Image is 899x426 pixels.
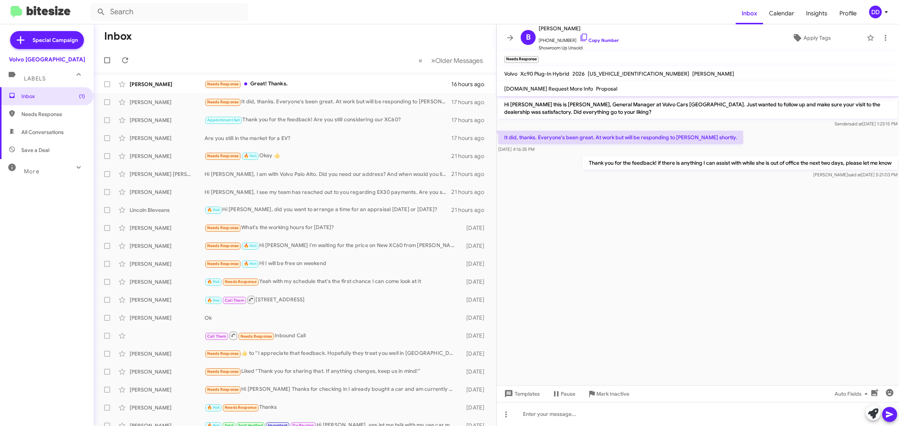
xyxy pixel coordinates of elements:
[21,110,85,118] span: Needs Response
[205,170,451,178] div: Hi [PERSON_NAME], I am with Volvo Palo Alto. Did you need our address? And when would you like to...
[803,31,831,45] span: Apply Tags
[205,223,459,232] div: What's the working hours for [DATE]?
[498,98,898,119] p: Hi [PERSON_NAME] this is [PERSON_NAME], General Manager at Volvo Cars [GEOGRAPHIC_DATA]. Just wan...
[498,131,743,144] p: It did, thanks. Everyone's been great. At work but will be responding to [PERSON_NAME] shortly.
[833,3,863,24] a: Profile
[459,224,490,232] div: [DATE]
[130,368,205,375] div: [PERSON_NAME]
[497,387,546,401] button: Templates
[205,98,451,106] div: It did, thanks. Everyone's been great. At work but will be responding to [PERSON_NAME] shortly.
[104,30,132,42] h1: Inbox
[459,260,490,268] div: [DATE]
[130,386,205,393] div: [PERSON_NAME]
[205,331,459,340] div: Inbound Call
[414,53,427,68] button: Previous
[451,98,490,106] div: 17 hours ago
[763,3,800,24] a: Calendar
[207,243,239,248] span: Needs Response
[205,295,459,304] div: [STREET_ADDRESS]
[130,80,205,88] div: [PERSON_NAME]
[759,31,863,45] button: Apply Tags
[207,405,220,410] span: 🔥 Hot
[451,80,490,88] div: 16 hours ago
[207,261,239,266] span: Needs Response
[459,242,490,250] div: [DATE]
[130,404,205,411] div: [PERSON_NAME]
[130,314,205,322] div: [PERSON_NAME]
[24,168,39,175] span: More
[205,349,459,358] div: ​👍​ to “ I appreciate that feedback. Hopefully they treat you well in [GEOGRAPHIC_DATA] ”
[205,206,451,214] div: Hi [PERSON_NAME], did you want to arrange a time for an appraisal [DATE] or [DATE]?
[130,170,205,178] div: [PERSON_NAME] [PERSON_NAME]
[91,3,248,21] input: Search
[207,279,220,284] span: 🔥 Hot
[207,369,239,374] span: Needs Response
[207,351,239,356] span: Needs Response
[588,70,689,77] span: [US_VEHICLE_IDENTIFICATION_NUMBER]
[205,259,459,268] div: Hi I will be free on weekend
[130,206,205,214] div: Lincoln Bleveans
[207,298,220,303] span: 🔥 Hot
[130,98,205,106] div: [PERSON_NAME]
[9,56,85,63] div: Volvo [GEOGRAPHIC_DATA]
[451,152,490,160] div: 21 hours ago
[539,44,619,52] span: Showroom Up Unsold
[130,350,205,357] div: [PERSON_NAME]
[572,70,585,77] span: 2026
[692,70,734,77] span: [PERSON_NAME]
[24,75,46,82] span: Labels
[736,3,763,24] a: Inbox
[435,57,483,65] span: Older Messages
[205,188,451,196] div: Hi [PERSON_NAME], I see my team has reached out to you regarding EX30 payments. Are you still in ...
[504,85,593,92] span: [DOMAIN_NAME] Request More Info
[130,224,205,232] div: [PERSON_NAME]
[205,403,459,412] div: Thanks
[225,405,257,410] span: Needs Response
[459,404,490,411] div: [DATE]
[207,82,239,86] span: Needs Response
[451,170,490,178] div: 21 hours ago
[504,70,517,77] span: Volvo
[10,31,84,49] a: Special Campaign
[863,6,891,18] button: DD
[205,134,451,142] div: Are you still in the market for a EV?
[451,116,490,124] div: 17 hours ago
[869,6,882,18] div: DD
[459,332,490,340] div: [DATE]
[459,314,490,322] div: [DATE]
[21,128,64,136] span: All Conversations
[244,153,257,158] span: 🔥 Hot
[451,134,490,142] div: 17 hours ago
[21,92,85,100] span: Inbox
[205,241,459,250] div: Hi [PERSON_NAME] I'm waiting for the price on New XC60 from [PERSON_NAME]. I can drop by later [D...
[130,242,205,250] div: [PERSON_NAME]
[848,172,861,177] span: said at
[596,85,617,92] span: Proposal
[431,56,435,65] span: »
[130,152,205,160] div: [PERSON_NAME]
[205,367,459,376] div: Liked “Thank you for sharing that. If anything changes, keep us in mind!”
[526,31,531,43] span: B
[459,296,490,304] div: [DATE]
[561,387,575,401] span: Pause
[207,334,227,339] span: Call Them
[240,334,272,339] span: Needs Response
[539,33,619,44] span: [PHONE_NUMBER]
[225,279,257,284] span: Needs Response
[427,53,487,68] button: Next
[459,386,490,393] div: [DATE]
[130,188,205,196] div: [PERSON_NAME]
[520,70,569,77] span: Xc90 Plug-In Hybrid
[451,206,490,214] div: 21 hours ago
[207,207,220,212] span: 🔥 Hot
[800,3,833,24] a: Insights
[79,92,85,100] span: (1)
[418,56,423,65] span: «
[849,121,862,127] span: said at
[583,156,898,170] p: Thank you for the feedback! if there is anything I can assist with while she is out of office the...
[579,37,619,43] a: Copy Number
[130,260,205,268] div: [PERSON_NAME]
